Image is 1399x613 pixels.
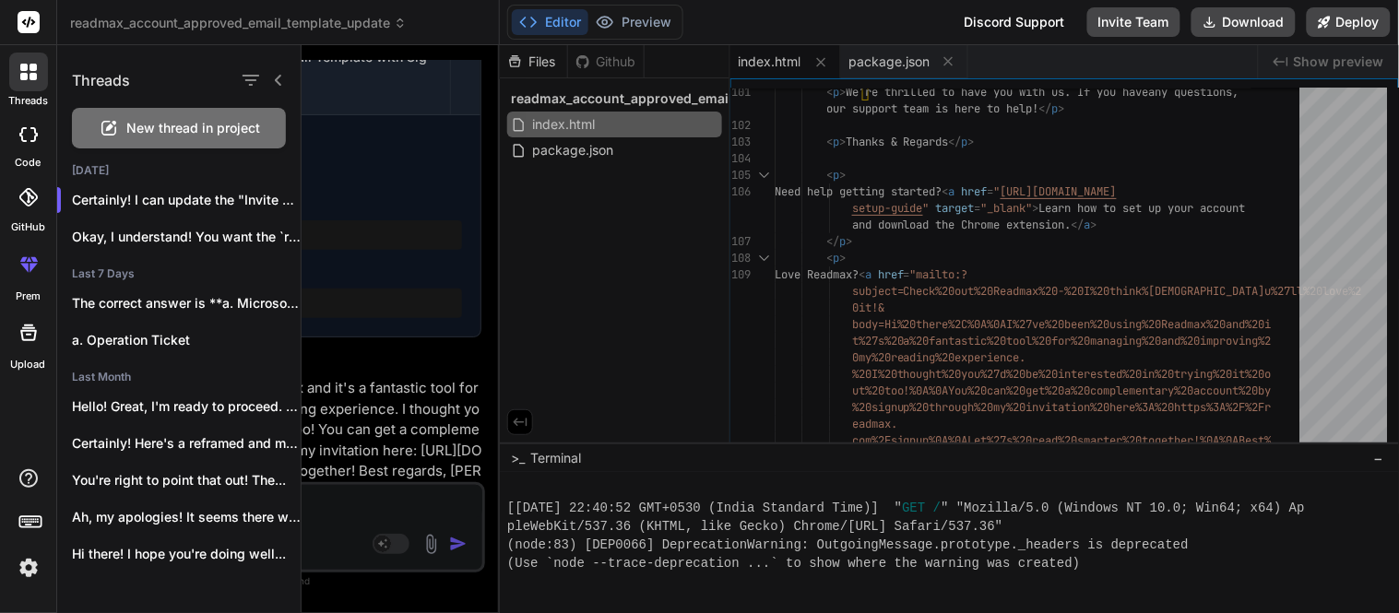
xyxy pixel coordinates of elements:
[1192,7,1296,37] button: Download
[11,219,45,235] label: GitHub
[72,545,301,563] p: Hi there! I hope you're doing well...
[1307,7,1391,37] button: Deploy
[8,93,48,109] label: threads
[954,7,1076,37] div: Discord Support
[16,155,41,171] label: code
[72,434,301,453] p: Certainly! Here's a reframed and more structured...
[16,289,41,304] label: prem
[70,14,407,32] span: readmax_account_approved_email_template_update
[72,331,301,349] p: a. Operation Ticket
[72,508,301,526] p: Ah, my apologies! It seems there was...
[72,294,301,312] p: The correct answer is **a. Microsoft Exchange...
[72,69,130,91] h1: Threads
[1087,7,1180,37] button: Invite Team
[13,552,44,584] img: settings
[57,163,301,178] h2: [DATE]
[72,471,301,489] p: You're right to point that out! The...
[11,357,46,372] label: Upload
[57,370,301,384] h2: Last Month
[588,9,679,35] button: Preview
[127,119,261,137] span: New thread in project
[72,228,301,246] p: Okay, I understand! You want the `react-...
[72,191,301,209] p: Certainly! I can update the "Invite your...
[72,397,301,416] p: Hello! Great, I'm ready to proceed. To...
[512,9,588,35] button: Editor
[57,266,301,281] h2: Last 7 Days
